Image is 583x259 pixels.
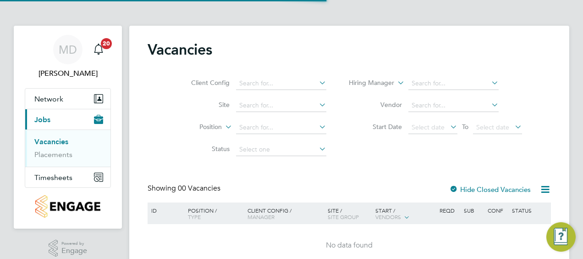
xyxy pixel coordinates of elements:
[61,240,87,248] span: Powered by
[25,167,110,187] button: Timesheets
[25,109,110,129] button: Jobs
[34,137,68,146] a: Vacancies
[236,99,326,112] input: Search for...
[25,195,111,218] a: Go to home page
[25,89,110,109] button: Network
[437,203,461,218] div: Reqd
[61,247,87,255] span: Engage
[459,121,471,133] span: To
[236,143,326,156] input: Select one
[349,101,402,109] label: Vendor
[476,123,509,131] span: Select date
[188,213,201,220] span: Type
[408,77,499,90] input: Search for...
[341,79,394,88] label: Hiring Manager
[34,173,72,182] span: Timesheets
[546,222,576,252] button: Engage Resource Center
[178,184,220,193] span: 00 Vacancies
[236,77,326,90] input: Search for...
[25,68,111,79] span: Mark Doyle
[49,240,88,257] a: Powered byEngage
[177,145,230,153] label: Status
[35,195,100,218] img: countryside-properties-logo-retina.png
[148,184,222,193] div: Showing
[101,38,112,49] span: 20
[245,203,325,225] div: Client Config /
[412,123,445,131] span: Select date
[181,203,245,225] div: Position /
[59,44,77,56] span: MD
[373,203,437,225] div: Start /
[328,213,359,220] span: Site Group
[34,95,63,103] span: Network
[462,203,485,218] div: Sub
[510,203,550,218] div: Status
[177,101,230,109] label: Site
[349,123,402,131] label: Start Date
[247,213,275,220] span: Manager
[375,213,401,220] span: Vendors
[149,203,181,218] div: ID
[408,99,499,112] input: Search for...
[89,35,108,64] a: 20
[325,203,374,225] div: Site /
[25,35,111,79] a: MD[PERSON_NAME]
[148,40,212,59] h2: Vacancies
[34,150,72,159] a: Placements
[14,26,122,229] nav: Main navigation
[149,241,550,250] div: No data found
[169,123,222,132] label: Position
[236,121,326,134] input: Search for...
[25,129,110,167] div: Jobs
[34,115,50,124] span: Jobs
[485,203,509,218] div: Conf
[177,79,230,87] label: Client Config
[449,185,531,194] label: Hide Closed Vacancies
